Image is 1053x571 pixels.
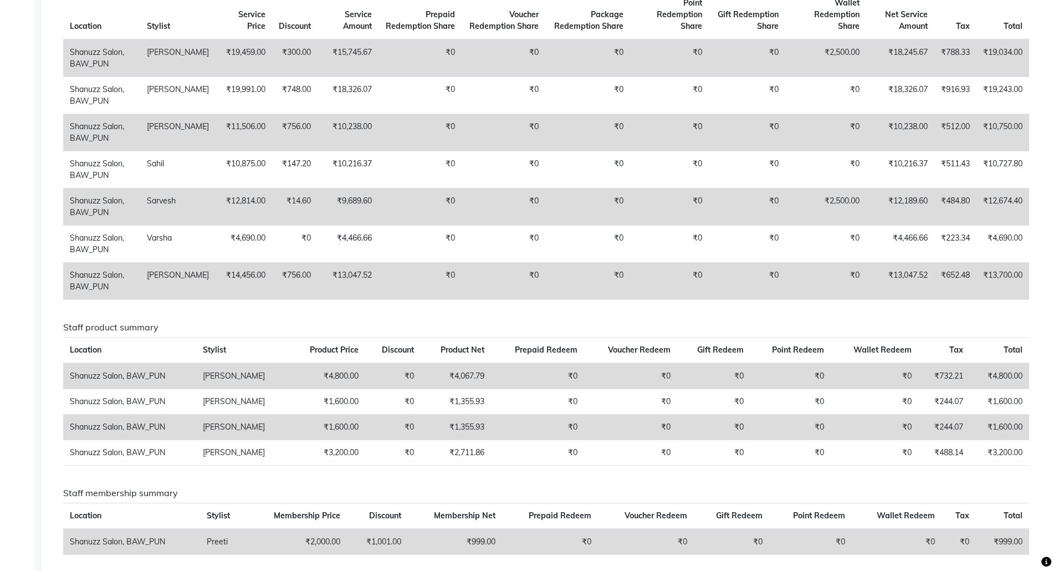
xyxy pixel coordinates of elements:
[584,389,677,414] td: ₹0
[709,77,785,114] td: ₹0
[785,114,867,151] td: ₹0
[382,345,414,355] span: Discount
[289,363,365,389] td: ₹4,800.00
[515,345,577,355] span: Prepaid Redeem
[63,440,196,465] td: Shanuzz Salon, BAW_PUN
[63,77,140,114] td: Shanuzz Salon, BAW_PUN
[716,511,763,521] span: Gift Redeem
[279,21,311,31] span: Discount
[584,414,677,440] td: ₹0
[310,345,359,355] span: Product Price
[462,151,545,188] td: ₹0
[977,225,1029,262] td: ₹4,690.00
[318,262,379,299] td: ₹13,047.52
[852,529,942,555] td: ₹0
[274,511,340,521] span: Membership Price
[866,39,934,77] td: ₹18,245.67
[545,225,630,262] td: ₹0
[196,363,289,389] td: [PERSON_NAME]
[347,529,408,555] td: ₹1,001.00
[545,188,630,225] td: ₹0
[462,114,545,151] td: ₹0
[140,188,216,225] td: Sarvesh
[318,77,379,114] td: ₹18,326.07
[318,39,379,77] td: ₹15,745.67
[462,225,545,262] td: ₹0
[934,151,977,188] td: ₹511.43
[318,151,379,188] td: ₹10,216.37
[977,262,1029,299] td: ₹13,700.00
[196,414,289,440] td: [PERSON_NAME]
[63,363,196,389] td: Shanuzz Salon, BAW_PUN
[203,345,226,355] span: Stylist
[630,188,709,225] td: ₹0
[977,39,1029,77] td: ₹19,034.00
[216,262,272,299] td: ₹14,456.00
[379,262,462,299] td: ₹0
[272,262,318,299] td: ₹756.00
[272,188,318,225] td: ₹14.60
[934,262,977,299] td: ₹652.48
[147,21,170,31] span: Stylist
[545,262,630,299] td: ₹0
[677,363,750,389] td: ₹0
[750,389,831,414] td: ₹0
[379,151,462,188] td: ₹0
[853,345,912,355] span: Wallet Redeem
[831,363,918,389] td: ₹0
[977,77,1029,114] td: ₹19,243.00
[769,529,852,555] td: ₹0
[365,363,421,389] td: ₹0
[63,114,140,151] td: Shanuzz Salon, BAW_PUN
[866,114,934,151] td: ₹10,238.00
[718,9,779,31] span: Gift Redemption Share
[545,39,630,77] td: ₹0
[63,529,200,555] td: Shanuzz Salon, BAW_PUN
[63,389,196,414] td: Shanuzz Salon, BAW_PUN
[462,262,545,299] td: ₹0
[694,529,769,555] td: ₹0
[630,262,709,299] td: ₹0
[831,414,918,440] td: ₹0
[462,39,545,77] td: ₹0
[289,389,365,414] td: ₹1,600.00
[866,77,934,114] td: ₹18,326.07
[608,345,671,355] span: Voucher Redeem
[785,77,867,114] td: ₹0
[977,188,1029,225] td: ₹12,674.40
[934,39,977,77] td: ₹788.33
[677,389,750,414] td: ₹0
[545,114,630,151] td: ₹0
[70,511,101,521] span: Location
[793,511,845,521] span: Point Redeem
[866,151,934,188] td: ₹10,216.37
[216,39,272,77] td: ₹19,459.00
[630,114,709,151] td: ₹0
[140,262,216,299] td: [PERSON_NAME]
[709,225,785,262] td: ₹0
[421,389,490,414] td: ₹1,355.93
[785,39,867,77] td: ₹2,500.00
[318,188,379,225] td: ₹9,689.60
[272,39,318,77] td: ₹300.00
[934,225,977,262] td: ₹223.34
[866,188,934,225] td: ₹12,189.60
[272,225,318,262] td: ₹0
[63,151,140,188] td: Shanuzz Salon, BAW_PUN
[750,363,831,389] td: ₹0
[970,440,1029,465] td: ₹3,200.00
[785,225,867,262] td: ₹0
[63,488,1029,498] h6: Staff membership summary
[379,225,462,262] td: ₹0
[70,345,101,355] span: Location
[369,511,401,521] span: Discount
[785,262,867,299] td: ₹0
[529,511,591,521] span: Prepaid Redeem
[441,345,484,355] span: Product Net
[462,77,545,114] td: ₹0
[491,414,584,440] td: ₹0
[140,151,216,188] td: Sahil
[785,151,867,188] td: ₹0
[1004,21,1023,31] span: Total
[970,363,1029,389] td: ₹4,800.00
